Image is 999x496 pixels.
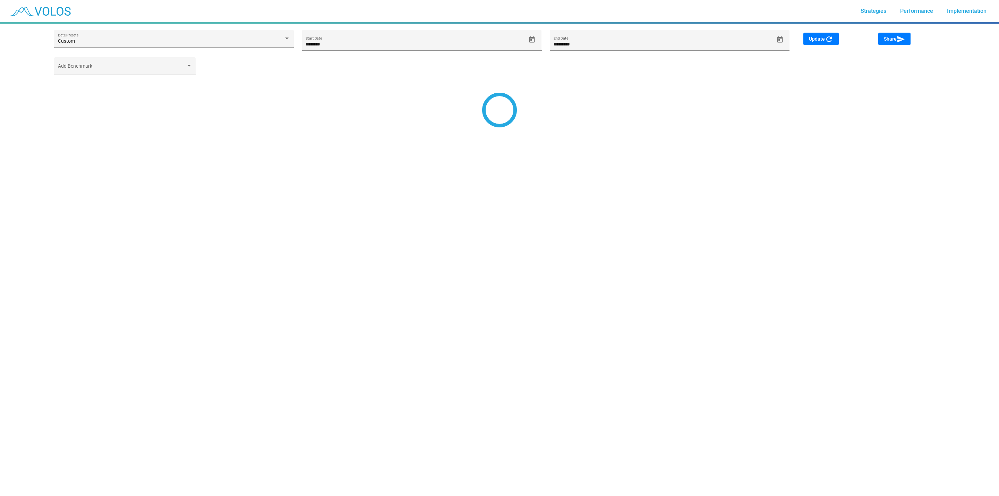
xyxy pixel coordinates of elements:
[803,33,839,45] button: Update
[526,34,538,46] button: Open calendar
[58,38,75,44] span: Custom
[774,34,786,46] button: Open calendar
[941,5,992,17] a: Implementation
[895,5,939,17] a: Performance
[6,2,74,20] img: blue_transparent.png
[878,33,911,45] button: Share
[855,5,892,17] a: Strategies
[947,8,987,14] span: Implementation
[825,35,833,43] mat-icon: refresh
[900,8,933,14] span: Performance
[861,8,886,14] span: Strategies
[809,36,833,42] span: Update
[884,36,905,42] span: Share
[897,35,905,43] mat-icon: send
